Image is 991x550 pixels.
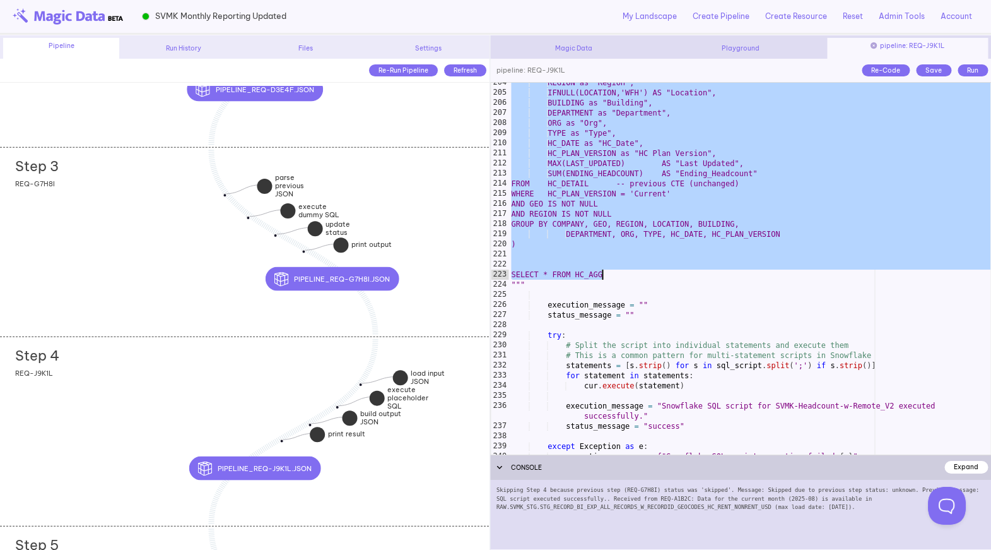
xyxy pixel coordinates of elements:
div: parse previous JSON [226,193,289,218]
div: 206 [491,98,508,108]
div: Playground [660,44,821,53]
div: 223 [491,270,508,280]
strong: update status [325,220,350,237]
div: 222 [491,260,508,270]
div: Re-Code [862,64,910,76]
iframe: Toggle Customer Support [928,487,966,525]
div: 232 [491,361,508,371]
strong: build output JSON [360,409,401,426]
div: 235 [491,391,508,401]
div: Run [958,64,988,76]
a: My Landscape [623,11,677,22]
div: 225 [491,290,508,300]
div: Skipping Step 4 because previous step (REQ-G7H8I) status was 'skipped'. Message: Skipped due to p... [490,480,991,549]
div: build output JSON [311,423,374,439]
div: load input JSON [361,383,425,399]
div: 240 [491,451,508,462]
a: Account [941,11,972,22]
h2: Step 4 [15,347,59,364]
div: pipeline: REQ-J9K1L [490,59,565,83]
div: 205 [491,88,508,98]
div: Files [248,44,364,53]
div: 228 [491,320,508,330]
button: pipeline_REQ-J9K1L.json [189,457,320,481]
div: 226 [491,300,508,310]
div: Refresh [444,64,486,76]
div: 211 [491,148,508,158]
div: Settings [370,44,486,53]
div: pipeline: REQ-J9K1L [827,38,988,59]
div: Expand [944,461,988,473]
div: 220 [491,239,508,249]
div: 216 [491,199,508,209]
div: 215 [491,189,508,199]
div: 214 [491,179,508,189]
h2: Step 3 [15,158,59,174]
div: 212 [491,158,508,169]
div: 219 [491,229,508,239]
div: print output [305,249,363,265]
div: pipeline_REQ-G7H8I.json [332,267,466,291]
img: beta-logo.png [13,8,123,25]
div: 218 [491,219,508,229]
div: Run History [126,44,242,53]
div: 231 [491,350,508,361]
span: Toggle code folding, rows 233 through 234 [507,371,514,381]
div: 210 [491,138,508,148]
a: Admin Tools [879,11,925,22]
div: execute dummy SQL [249,216,312,232]
strong: print output [351,241,392,249]
div: Re-Run Pipeline [369,64,438,76]
strong: load input JSON [411,369,445,386]
div: 234 [491,381,508,391]
div: 229 [491,330,508,340]
button: pipeline_REQ-G7H8I.json [266,267,399,291]
div: pipeline_REQ-D3E4F.json [255,78,390,102]
strong: parse previous JSON [275,173,304,198]
span: REQ-J9K1L [15,369,53,378]
div: 209 [491,128,508,138]
a: Create Pipeline [693,11,749,22]
div: 230 [491,340,508,350]
a: Reset [843,11,863,22]
div: 213 [491,169,508,179]
div: update status [276,234,339,250]
span: Toggle code folding, rows 239 through 241 [507,441,514,451]
strong: print result [328,430,365,439]
div: 208 [491,118,508,128]
div: 207 [491,108,508,118]
div: Pipeline [3,38,119,59]
strong: execute dummy SQL [298,202,339,219]
div: 239 [491,441,508,451]
a: Create Resource [765,11,827,22]
div: 227 [491,310,508,320]
div: 237 [491,421,508,431]
div: Save [916,64,951,76]
strong: execute placeholder SQL [387,385,428,410]
div: execute placeholder SQL [338,405,401,430]
div: 224 [491,280,508,290]
div: 221 [491,249,508,260]
button: pipeline_REQ-D3E4F.json [187,78,323,102]
span: SVMK Monthly Reporting Updated [155,10,286,22]
div: 204 [491,78,508,88]
span: Toggle code folding, rows 229 through 237 [507,330,514,340]
div: pipeline_REQ-J9K1L.json [255,457,386,481]
div: 233 [491,371,508,381]
span: REQ-G7H8I [15,179,55,188]
div: Magic Data [493,44,654,53]
div: 236 [491,401,508,421]
div: 217 [491,209,508,219]
div: 238 [491,431,508,441]
div: print result [283,439,337,454]
span: CONSOLE [511,463,542,472]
